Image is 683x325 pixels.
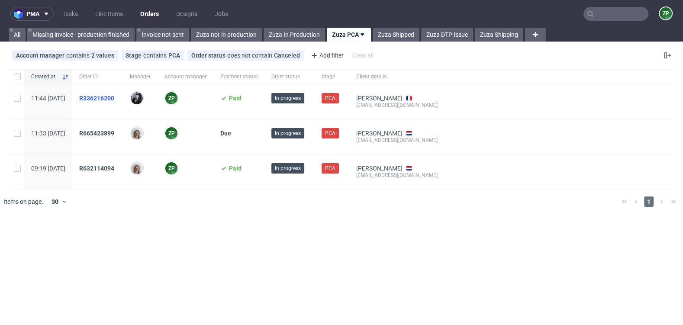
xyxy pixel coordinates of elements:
figcaption: ZP [660,7,672,19]
span: Paid [229,95,242,102]
div: PCA [168,52,180,59]
span: PCA [325,164,335,172]
figcaption: ZP [165,162,177,174]
div: Clear all [351,49,375,61]
span: Items on page: [3,197,43,206]
a: Zuza In Production [264,28,325,42]
span: Manager [130,73,151,80]
a: [PERSON_NAME] [356,165,403,172]
span: 09:19 [DATE] [31,165,65,172]
span: contains [143,52,168,59]
a: Line Items [90,7,128,21]
a: Zuza PCA [327,28,371,42]
a: Zuza not in production [191,28,262,42]
div: [EMAIL_ADDRESS][DOMAIN_NAME] [356,137,438,144]
img: logo [14,9,26,19]
div: [EMAIL_ADDRESS][DOMAIN_NAME] [356,172,438,179]
span: 1 [644,196,654,207]
a: [PERSON_NAME] [356,95,403,102]
figcaption: ZP [165,127,177,139]
a: [PERSON_NAME] [356,130,403,137]
span: does not contain [227,52,274,59]
span: Account manager [16,52,66,59]
span: In progress [275,129,301,137]
figcaption: ZP [165,92,177,104]
span: Stage [126,52,143,59]
span: Client details [356,73,438,80]
a: Zuza Shipped [373,28,419,42]
span: Account manager [164,73,206,80]
a: Tasks [57,7,83,21]
img: Philippe Dubuy [131,92,143,104]
div: [EMAIL_ADDRESS][DOMAIN_NAME] [356,102,438,109]
span: Order status [191,52,227,59]
div: Add filter [307,48,345,62]
a: Orders [135,7,164,21]
span: Created at [31,73,58,80]
span: Payment status [220,73,258,80]
a: Missing invoice - production finished [27,28,135,42]
span: PCA [325,94,335,102]
a: Zuza DTP Issue [421,28,473,42]
img: Monika Poźniak [131,162,143,174]
span: Stage [322,73,342,80]
span: Order status [271,73,308,80]
a: R665423899 [79,130,116,137]
a: Zuza Shipping [475,28,523,42]
span: contains [66,52,91,59]
div: Canceled [274,52,300,59]
img: Monika Poźniak [131,127,143,139]
span: PCA [325,129,335,137]
span: Order ID [79,73,116,80]
a: R336216200 [79,95,116,102]
span: pma [26,11,39,17]
div: 30 [46,196,62,208]
span: R336216200 [79,95,114,102]
span: In progress [275,94,301,102]
a: Jobs [209,7,233,21]
span: 11:33 [DATE] [31,130,65,137]
span: R632114094 [79,165,114,172]
span: Paid [229,165,242,172]
span: Due [220,130,231,137]
span: In progress [275,164,301,172]
a: Invoice not sent [136,28,189,42]
span: 11:44 [DATE] [31,95,65,102]
button: pma [10,7,54,21]
div: 2 values [91,52,114,59]
a: R632114094 [79,165,116,172]
a: All [9,28,26,42]
a: Designs [171,7,203,21]
span: R665423899 [79,130,114,137]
